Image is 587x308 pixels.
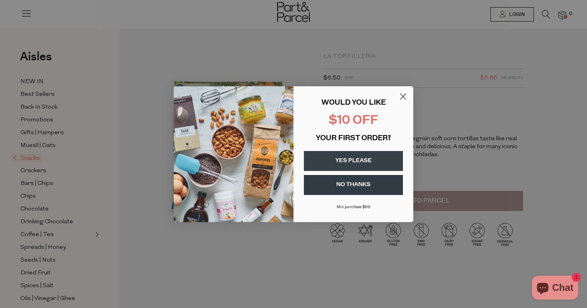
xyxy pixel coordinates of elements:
span: YOUR FIRST ORDER? [316,135,391,142]
span: $10 OFF [329,115,378,127]
img: 43fba0fb-7538-40bc-babb-ffb1a4d097bc.jpeg [174,86,293,222]
button: YES PLEASE [304,151,403,171]
span: WOULD YOU LIKE [321,99,386,107]
inbox-online-store-chat: Shopify online store chat [529,276,581,302]
span: Min purchase $99 [337,205,371,209]
button: Close dialog [396,89,410,103]
button: NO THANKS [304,175,403,195]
